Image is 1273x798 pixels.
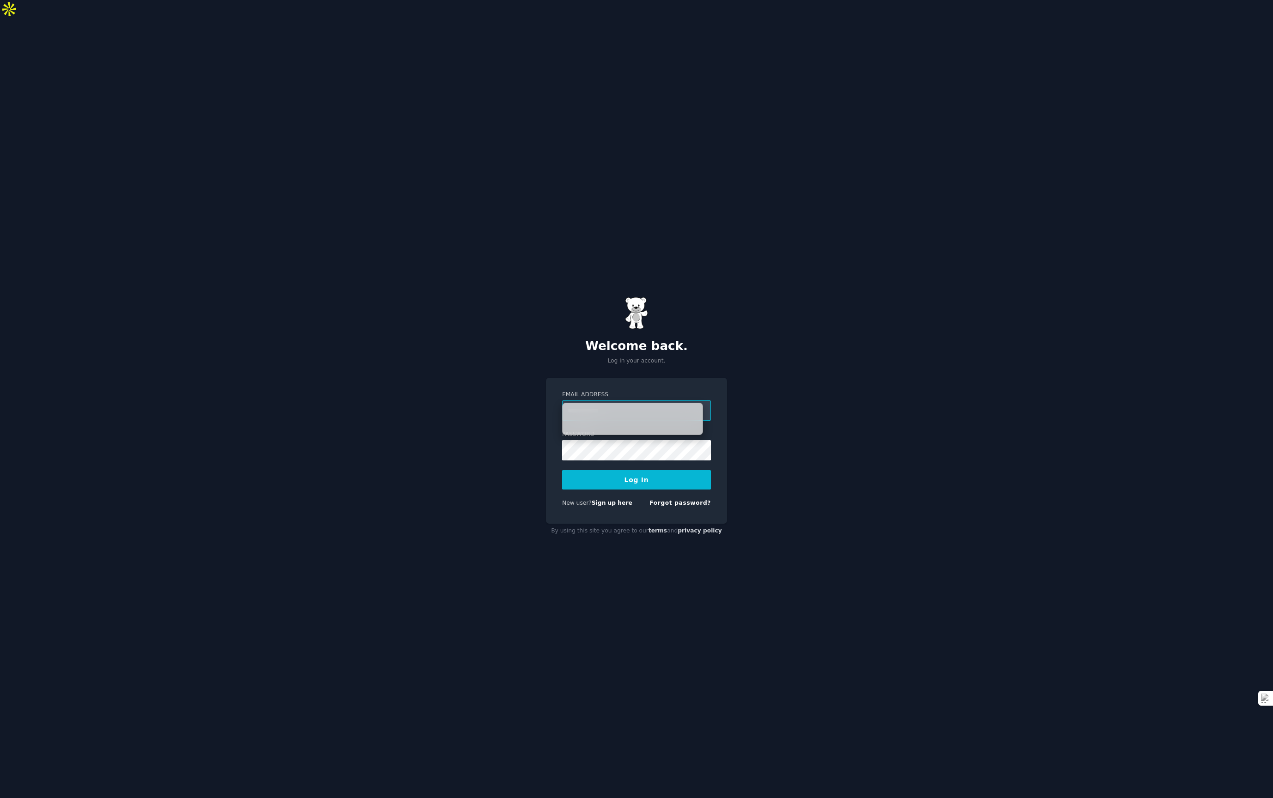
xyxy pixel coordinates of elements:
[546,339,727,354] h2: Welcome back.
[649,527,667,534] a: terms
[562,430,711,439] label: Password
[562,470,711,490] button: Log In
[625,297,648,329] img: Gummy Bear
[678,527,722,534] a: privacy policy
[546,357,727,365] p: Log in your account.
[592,500,632,506] a: Sign up here
[562,500,592,506] span: New user?
[562,391,711,399] label: Email Address
[649,500,711,506] a: Forgot password?
[546,524,727,538] div: By using this site you agree to our and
